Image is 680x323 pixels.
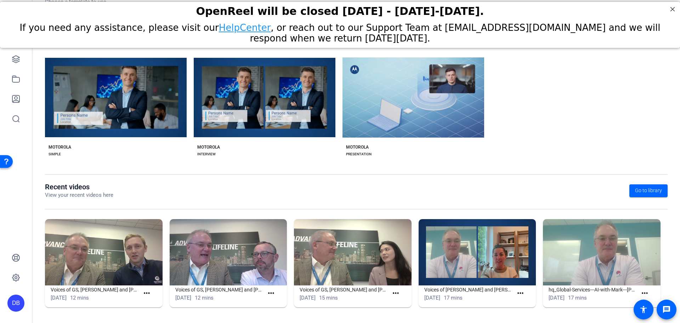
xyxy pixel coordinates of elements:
[568,295,587,301] span: 17 mins
[175,285,264,294] h1: Voices of GS, [PERSON_NAME] and [PERSON_NAME]
[294,219,412,285] img: Voices of GS, Mark and Kelsey
[45,183,113,191] h1: Recent videos
[639,305,648,314] mat-icon: accessibility
[635,187,662,194] span: Go to library
[45,191,113,199] p: View your recent videos here
[70,295,89,301] span: 12 mins
[549,285,637,294] h1: hq_Global-Services---AI-with-Mark---[PERSON_NAME]-2025-07-02-11-11-18-168-2
[49,151,61,157] div: SIMPLE
[51,295,67,301] span: [DATE]
[549,295,565,301] span: [DATE]
[391,289,400,298] mat-icon: more_horiz
[142,289,151,298] mat-icon: more_horiz
[7,295,24,312] div: DB
[175,295,191,301] span: [DATE]
[346,144,369,150] div: MOTOROLA
[319,295,338,301] span: 15 mins
[424,295,440,301] span: [DATE]
[300,295,316,301] span: [DATE]
[516,289,525,298] mat-icon: more_horiz
[424,285,513,294] h1: Voices of [PERSON_NAME] and [PERSON_NAME] - AI
[300,285,389,294] h1: Voices of GS, [PERSON_NAME] and [PERSON_NAME]
[9,3,671,16] div: OpenReel will be closed [DATE] - [DATE]-[DATE].
[267,289,276,298] mat-icon: more_horiz
[170,219,287,285] img: Voices of GS, Mark and Jeremiah
[662,305,671,314] mat-icon: message
[51,285,140,294] h1: Voices of GS, [PERSON_NAME] and [PERSON_NAME]
[195,295,214,301] span: 12 mins
[219,21,271,31] a: HelpCenter
[419,219,536,285] img: Voices of GS - Mark and Addy - AI
[197,144,220,150] div: MOTOROLA
[543,219,661,285] img: hq_Global-Services---AI-with-Mark---Addy-Mark-McNulty-2025-07-02-11-11-18-168-2
[640,289,649,298] mat-icon: more_horiz
[346,151,372,157] div: PRESENTATION
[49,144,71,150] div: MOTOROLA
[444,295,463,301] span: 17 mins
[629,184,668,197] a: Go to library
[20,21,661,42] span: If you need any assistance, please visit our , or reach out to our Support Team at [EMAIL_ADDRESS...
[45,219,163,285] img: Voices of GS, Mark and Matt Fricke
[197,151,216,157] div: INTERVIEW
